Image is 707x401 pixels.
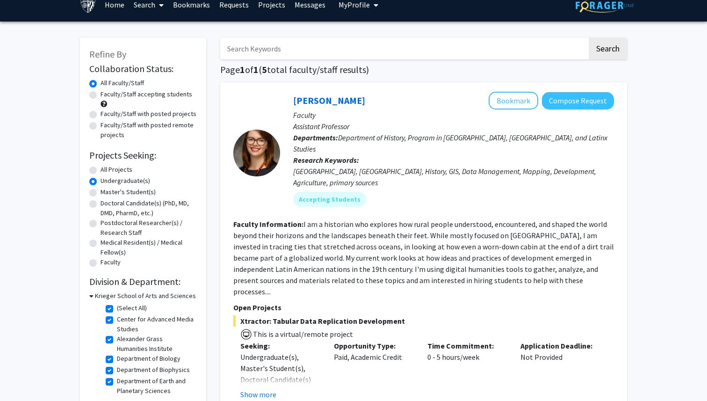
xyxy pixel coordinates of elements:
h2: Projects Seeking: [89,150,197,161]
div: Paid, Academic Credit [327,340,420,400]
label: Department of Biology [117,354,180,364]
label: Faculty/Staff with posted remote projects [101,120,197,140]
b: Departments: [293,133,338,142]
label: Department of Biophysics [117,365,190,375]
div: 0 - 5 hours/week [420,340,514,400]
label: Master's Student(s) [101,187,156,197]
mat-chip: Accepting Students [293,192,366,207]
div: Not Provided [513,340,607,400]
p: Seeking: [240,340,320,351]
span: Department of History, Program in [GEOGRAPHIC_DATA], [GEOGRAPHIC_DATA], and Latinx Studies [293,133,607,153]
label: Medical Resident(s) / Medical Fellow(s) [101,238,197,257]
h2: Division & Department: [89,276,197,287]
label: Department of Earth and Planetary Sciences [117,376,195,396]
button: Compose Request to Casey Lurtz [542,92,614,109]
button: Show more [240,389,276,400]
a: [PERSON_NAME] [293,95,365,106]
h2: Collaboration Status: [89,63,197,74]
p: Open Projects [233,302,614,313]
label: All Projects [101,165,132,175]
b: Research Keywords: [293,155,359,165]
span: 1 [240,64,245,75]
label: Doctoral Candidate(s) (PhD, MD, DMD, PharmD, etc.) [101,198,197,218]
label: Alexander Grass Humanities Institute [117,334,195,354]
input: Search Keywords [220,38,587,59]
button: Add Casey Lurtz to Bookmarks [489,92,538,109]
span: 5 [262,64,267,75]
p: Application Deadline: [520,340,600,351]
p: Opportunity Type: [334,340,413,351]
span: Refine By [89,48,126,60]
p: Assistant Professor [293,121,614,132]
label: Undergraduate(s) [101,176,150,186]
iframe: Chat [7,359,40,394]
h1: Page of ( total faculty/staff results) [220,64,627,75]
p: Faculty [293,109,614,121]
label: Faculty/Staff accepting students [101,89,192,99]
label: Postdoctoral Researcher(s) / Research Staff [101,218,197,238]
fg-read-more: I am a historian who explores how rural people understood, encountered, and shaped the world beyo... [233,219,614,296]
div: [GEOGRAPHIC_DATA], [GEOGRAPHIC_DATA], History, GIS, Data Management, Mapping, Development, Agricu... [293,166,614,188]
label: Faculty [101,257,121,267]
label: Center for Advanced Media Studies [117,314,195,334]
p: Time Commitment: [427,340,507,351]
span: This is a virtual/remote project [252,329,353,339]
span: Xtractor: Tabular Data Replication Development [233,315,614,327]
h3: Krieger School of Arts and Sciences [95,291,196,301]
b: Faculty Information: [233,219,303,229]
button: Search [589,38,627,59]
label: All Faculty/Staff [101,78,144,88]
span: 1 [253,64,259,75]
label: Faculty/Staff with posted projects [101,109,196,119]
label: (Select All) [117,303,147,313]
